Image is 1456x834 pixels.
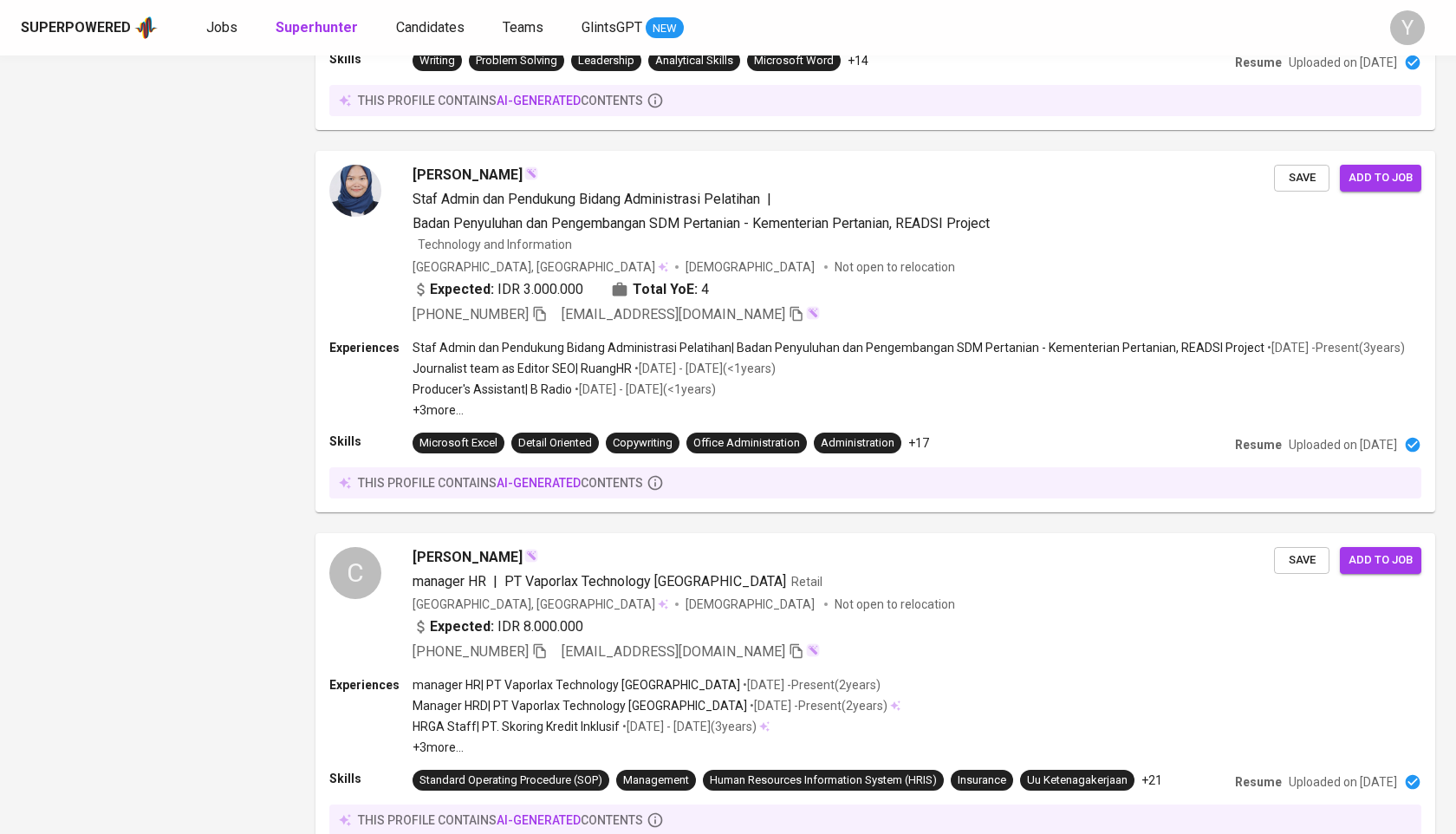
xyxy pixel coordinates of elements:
img: magic_wand.svg [806,643,820,657]
div: Administration [821,435,894,452]
p: manager HR | PT Vaporlax Technology [GEOGRAPHIC_DATA] [413,676,740,694]
img: app logo [134,15,158,41]
p: +3 more ... [413,739,900,756]
button: Save [1274,165,1329,192]
p: Skills [329,50,413,68]
span: | [493,571,497,592]
div: C [329,547,381,599]
span: Save [1283,168,1321,188]
img: magic_wand.svg [524,549,538,563]
b: Superhunter [276,19,358,36]
div: Standard Operating Procedure (SOP) [419,772,602,789]
p: Manager HRD | PT Vaporlax Technology [GEOGRAPHIC_DATA] [413,697,747,714]
p: • [DATE] - Present ( 2 years ) [747,697,887,714]
p: this profile contains contents [358,92,643,109]
div: Microsoft Word [754,53,834,69]
span: [PHONE_NUMBER] [413,643,529,660]
p: • [DATE] - [DATE] ( <1 years ) [572,381,716,398]
button: Add to job [1340,165,1421,192]
p: +3 more ... [413,401,1405,419]
p: Resume [1235,54,1282,71]
span: Add to job [1349,168,1413,188]
img: magic_wand.svg [524,166,538,180]
span: Retail [791,575,822,589]
p: Staf Admin dan Pendukung Bidang Administrasi Pelatihan | Badan Penyuluhan dan Pengembangan SDM Pe... [413,339,1264,356]
div: Superpowered [21,18,131,38]
p: Experiences [329,339,413,356]
p: Experiences [329,676,413,694]
p: Uploaded on [DATE] [1289,436,1397,453]
b: Expected: [430,616,494,637]
div: Detail Oriented [518,435,592,452]
div: Problem Solving [476,53,557,69]
a: [PERSON_NAME]Staf Admin dan Pendukung Bidang Administrasi Pelatihan|Badan Penyuluhan dan Pengemba... [315,151,1435,512]
span: [EMAIL_ADDRESS][DOMAIN_NAME] [562,306,785,323]
div: Copywriting [613,435,673,452]
p: Not open to relocation [835,596,955,613]
span: [DEMOGRAPHIC_DATA] [686,258,817,276]
button: Save [1274,547,1329,574]
div: Leadership [578,53,634,69]
span: [DEMOGRAPHIC_DATA] [686,596,817,613]
p: this profile contains contents [358,474,643,492]
span: Badan Penyuluhan dan Pengembangan SDM Pertanian - Kementerian Pertanian, READSI Project [413,215,990,231]
img: f97451b7ebe940332f2d2b84ac0db47f.jpg [329,165,381,217]
div: Office Administration [693,435,800,452]
a: Superpoweredapp logo [21,15,158,41]
p: Producer's Assistant | B Radio [413,381,572,398]
div: Y [1390,10,1425,45]
b: Expected: [430,279,494,300]
span: NEW [646,20,684,37]
span: [PHONE_NUMBER] [413,306,529,323]
span: PT Vaporlax Technology [GEOGRAPHIC_DATA] [504,573,786,590]
span: 4 [701,279,709,300]
p: Resume [1235,773,1282,791]
p: +21 [1141,772,1162,789]
p: +17 [908,434,929,452]
span: manager HR [413,573,486,590]
div: Uu Ketenagakerjaan [1027,772,1128,789]
div: Writing [419,53,455,69]
div: IDR 8.000.000 [413,616,583,637]
p: Not open to relocation [835,258,955,276]
span: Add to job [1349,551,1413,570]
div: Management [623,772,689,789]
a: Jobs [206,17,241,39]
span: [PERSON_NAME] [413,547,523,568]
img: magic_wand.svg [806,306,820,320]
p: Skills [329,433,413,450]
p: Uploaded on [DATE] [1289,54,1397,71]
p: • [DATE] - [DATE] ( 3 years ) [620,718,757,735]
span: Staf Admin dan Pendukung Bidang Administrasi Pelatihan [413,191,760,207]
div: Insurance [958,772,1006,789]
a: GlintsGPT NEW [582,17,684,39]
span: Candidates [396,19,465,36]
a: Teams [503,17,547,39]
p: HRGA Staff | PT. Skoring Kredit Inklusif [413,718,620,735]
div: [GEOGRAPHIC_DATA], [GEOGRAPHIC_DATA] [413,596,668,613]
span: Save [1283,551,1321,570]
div: [GEOGRAPHIC_DATA], [GEOGRAPHIC_DATA] [413,258,668,276]
p: +14 [848,52,868,69]
p: Skills [329,770,413,787]
p: Journalist team as Editor SEO | RuangHR [413,360,632,377]
span: Technology and Information [418,238,572,251]
p: • [DATE] - [DATE] ( <1 years ) [632,360,776,377]
span: GlintsGPT [582,19,642,36]
span: AI-generated [497,94,581,108]
span: AI-generated [497,476,581,490]
span: [PERSON_NAME] [413,165,523,186]
div: Microsoft Excel [419,435,497,452]
div: Analytical Skills [655,53,733,69]
p: Resume [1235,436,1282,453]
p: Uploaded on [DATE] [1289,773,1397,791]
div: Human Resources Information System (HRIS) [710,772,937,789]
a: Superhunter [276,17,361,39]
span: Jobs [206,19,237,36]
p: • [DATE] - Present ( 3 years ) [1264,339,1405,356]
span: AI-generated [497,813,581,827]
span: Teams [503,19,543,36]
a: Candidates [396,17,468,39]
span: [EMAIL_ADDRESS][DOMAIN_NAME] [562,643,785,660]
p: • [DATE] - Present ( 2 years ) [740,676,881,694]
